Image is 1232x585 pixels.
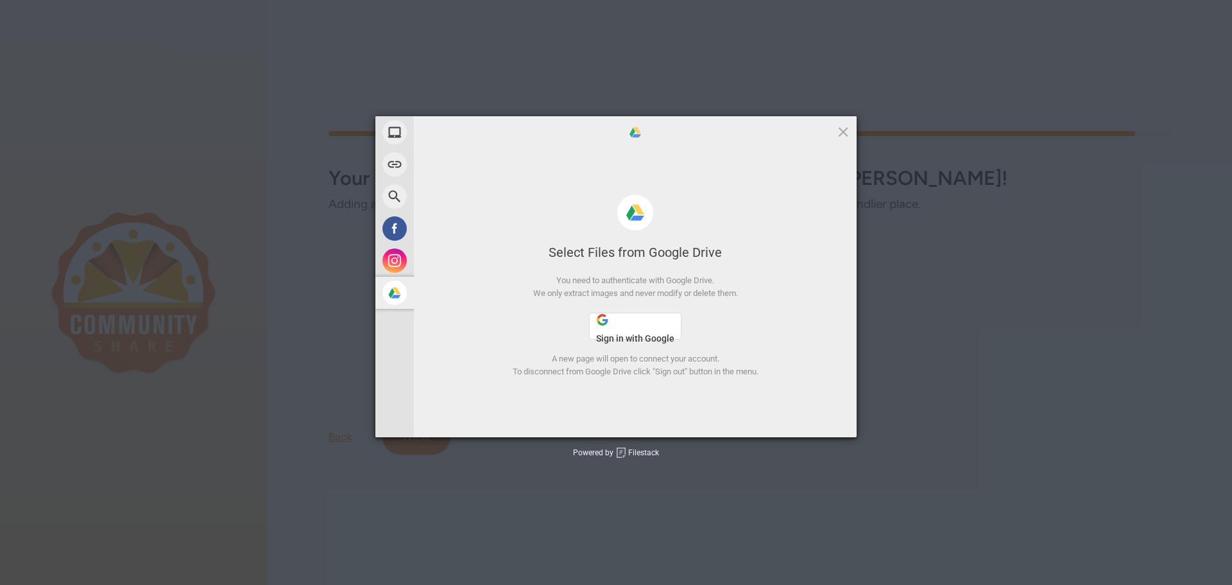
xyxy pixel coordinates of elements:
div: You need to authenticate with Google Drive. [414,274,857,287]
div: Google Drive [375,277,529,309]
div: Select Files from Google Drive [414,243,857,261]
div: Instagram [375,245,529,277]
button: Sign in with Google [589,313,681,340]
span: Google Drive [628,125,642,139]
div: Facebook [375,213,529,245]
div: To disconnect from Google Drive click "Sign out" button in the menu. [414,365,857,378]
span: Click here or hit ESC to close picker [836,125,850,139]
div: Web Search [375,180,529,213]
div: My Device [375,116,529,148]
span: Sign in with Google [596,333,674,344]
div: Powered by Filestack [573,448,659,459]
div: A new page will open to connect your account. [414,353,857,365]
div: Link (URL) [375,148,529,180]
div: We only extract images and never modify or delete them. [414,287,857,300]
